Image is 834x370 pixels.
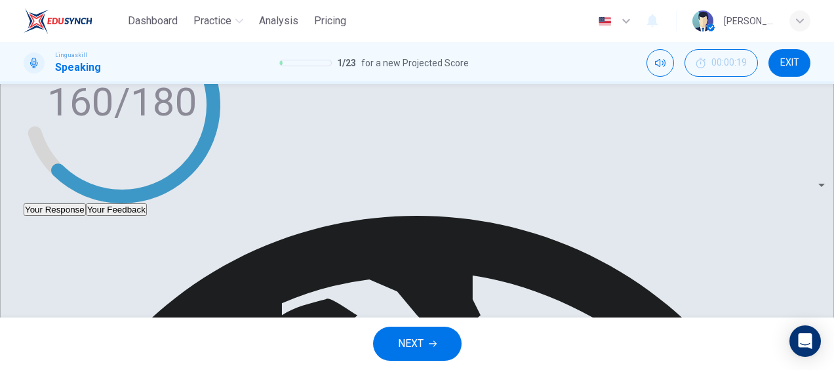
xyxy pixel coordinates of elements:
[314,13,346,29] span: Pricing
[685,49,758,77] div: Hide
[309,9,351,33] button: Pricing
[55,51,87,60] span: Linguaskill
[780,58,799,68] span: EXIT
[24,8,123,34] a: EduSynch logo
[86,203,147,216] button: Your Feedback
[254,9,304,33] button: Analysis
[55,60,101,75] h1: Speaking
[646,49,674,77] div: Mute
[724,13,774,29] div: [PERSON_NAME]
[24,8,92,34] img: EduSynch logo
[685,49,758,77] button: 00:00:19
[24,203,810,216] div: basic tabs example
[597,16,613,26] img: en
[768,49,810,77] button: EXIT
[711,58,747,68] span: 00:00:19
[193,13,231,29] span: Practice
[692,10,713,31] img: Profile picture
[789,325,821,357] div: Open Intercom Messenger
[373,327,462,361] button: NEXT
[188,9,248,33] button: Practice
[398,335,424,353] span: NEXT
[259,13,298,29] span: Analysis
[47,79,197,125] text: 160/180
[337,55,356,71] span: 1 / 23
[361,55,469,71] span: for a new Projected Score
[24,203,86,216] button: Your Response
[123,9,183,33] button: Dashboard
[128,13,178,29] span: Dashboard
